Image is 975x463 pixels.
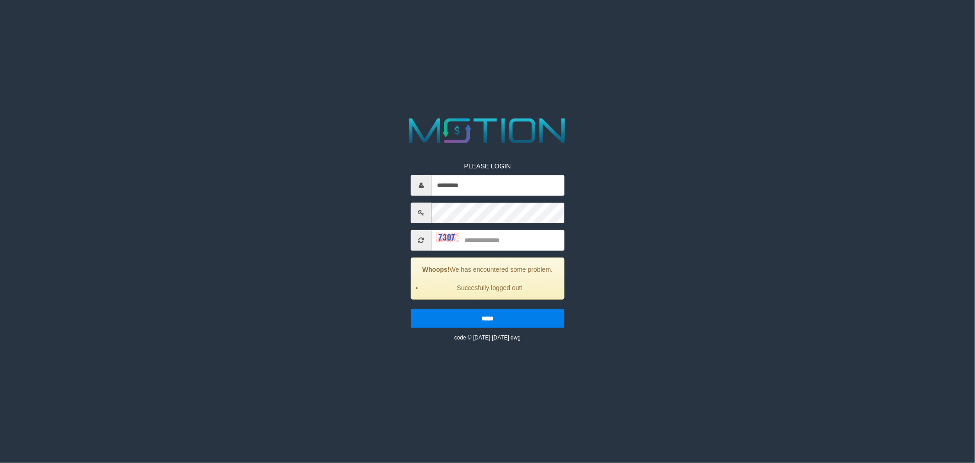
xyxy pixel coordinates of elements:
[411,257,565,299] div: We has encountered some problem.
[402,114,573,148] img: MOTION_logo.png
[422,265,450,273] strong: Whoops!
[423,283,557,292] li: Succesfully logged out!
[411,161,565,170] p: PLEASE LOGIN
[436,233,459,242] img: captcha
[454,334,521,340] small: code © [DATE]-[DATE] dwg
